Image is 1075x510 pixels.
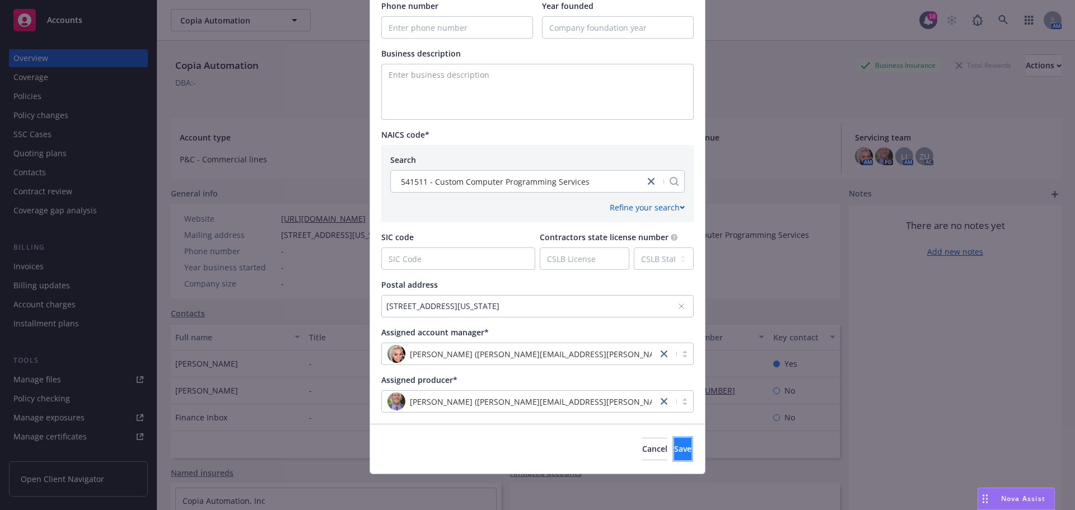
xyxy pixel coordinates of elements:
img: photo [387,345,405,363]
a: close [644,175,658,188]
button: Nova Assist [978,488,1055,510]
span: Assigned account manager* [381,327,489,338]
input: SIC Code [382,248,535,269]
div: [STREET_ADDRESS][US_STATE] [386,300,677,312]
div: Refine your search [610,202,685,213]
span: SIC code [381,232,414,242]
input: CSLB License [540,248,629,269]
span: [PERSON_NAME] ([PERSON_NAME][EMAIL_ADDRESS][PERSON_NAME][DOMAIN_NAME]) [410,348,736,360]
span: Contractors state license number [540,232,669,242]
span: photo[PERSON_NAME] ([PERSON_NAME][EMAIL_ADDRESS][PERSON_NAME][DOMAIN_NAME]) [387,345,652,363]
span: Save [674,443,691,454]
span: [PERSON_NAME] ([PERSON_NAME][EMAIL_ADDRESS][PERSON_NAME][DOMAIN_NAME]) [410,396,736,408]
span: 541511 - Custom Computer Programming Services [396,176,639,188]
div: Drag to move [978,488,992,509]
img: photo [387,392,405,410]
span: Year founded [542,1,593,11]
span: Postal address [381,279,438,290]
span: Search [390,155,416,165]
button: Save [674,438,691,460]
span: Business description [381,48,461,59]
button: Cancel [642,438,667,460]
input: Company foundation year [543,17,693,38]
span: Assigned producer* [381,375,457,385]
span: NAICS code* [381,129,429,140]
input: Enter phone number [382,17,532,38]
span: 541511 - Custom Computer Programming Services [401,176,590,188]
textarea: Enter business description [381,64,694,120]
span: photo[PERSON_NAME] ([PERSON_NAME][EMAIL_ADDRESS][PERSON_NAME][DOMAIN_NAME]) [387,392,652,410]
span: Cancel [642,443,667,454]
span: Nova Assist [1001,494,1045,503]
span: Phone number [381,1,438,11]
button: [STREET_ADDRESS][US_STATE] [381,295,694,317]
a: close [657,347,671,361]
a: close [657,395,671,408]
